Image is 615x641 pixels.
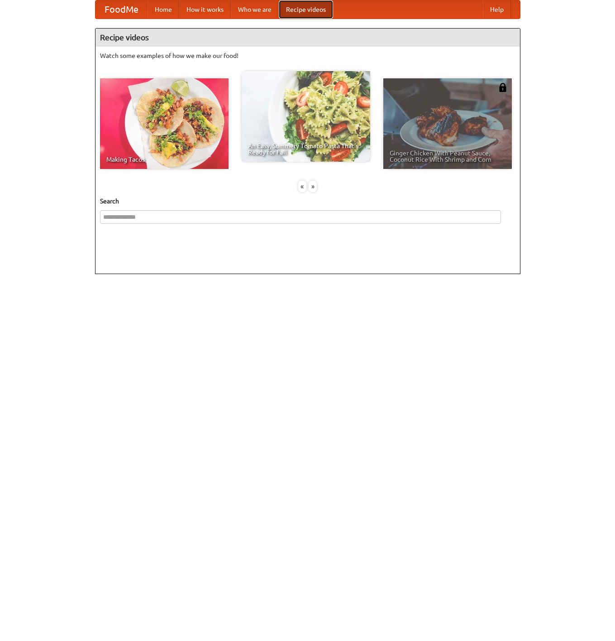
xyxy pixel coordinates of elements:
a: FoodMe [95,0,148,19]
a: Making Tacos [100,78,229,169]
a: An Easy, Summery Tomato Pasta That's Ready for Fall [242,71,370,162]
span: Making Tacos [106,156,222,163]
span: An Easy, Summery Tomato Pasta That's Ready for Fall [248,143,364,155]
img: 483408.png [498,83,507,92]
h4: Recipe videos [95,29,520,47]
p: Watch some examples of how we make our food! [100,51,515,60]
a: Recipe videos [279,0,333,19]
a: Help [483,0,511,19]
a: How it works [179,0,231,19]
h5: Search [100,197,515,206]
div: » [309,181,317,192]
a: Home [148,0,179,19]
div: « [298,181,306,192]
a: Who we are [231,0,279,19]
